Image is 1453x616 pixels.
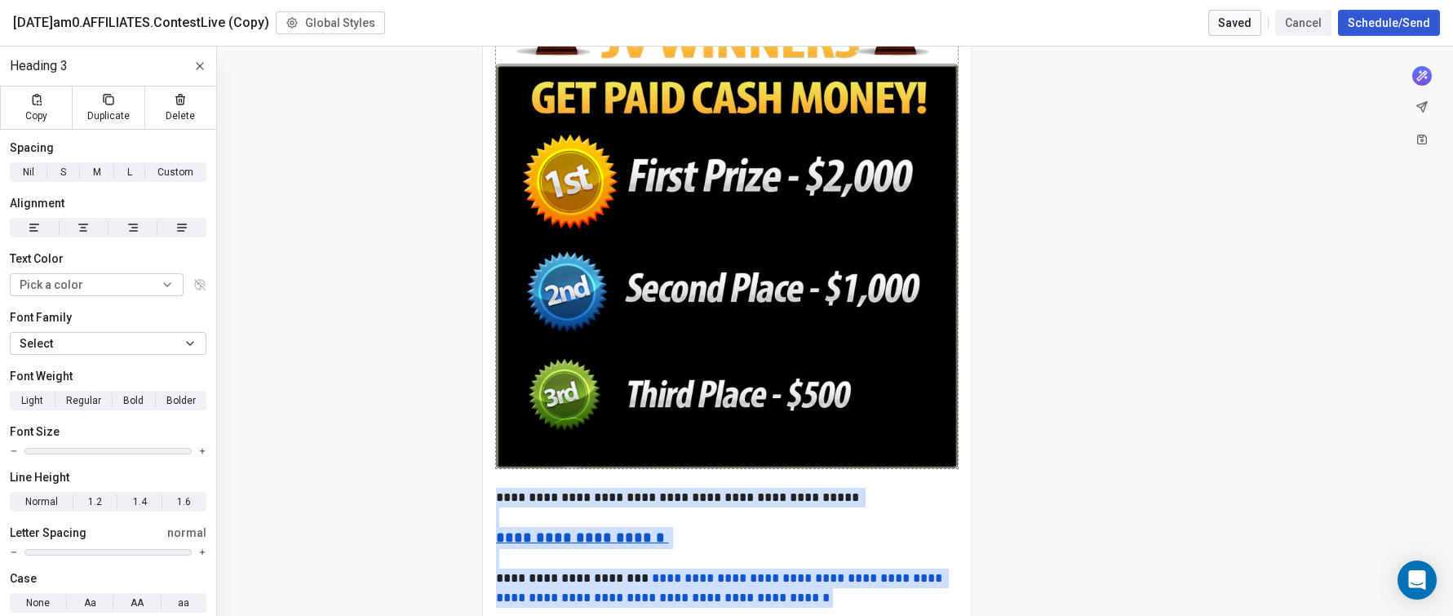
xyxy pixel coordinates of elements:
span: Spacing [10,140,54,156]
span: Heading 3 [10,56,68,76]
span: Font Weight [10,368,73,384]
span: Select [20,335,53,352]
span: S [60,165,66,179]
span: AA [131,596,144,610]
span: 1.2 [88,494,102,509]
span: M [93,165,101,179]
button: Global Styles [276,11,385,34]
span: [DATE]am0.AFFILIATES.ContestLive (Copy) [13,13,269,33]
span: Duplicate [87,109,130,122]
button: Pick a color [10,273,184,296]
span: Custom [157,165,193,179]
span: Letter Spacing [10,525,86,541]
span: Line Height [10,469,69,485]
span: Bolder [166,393,196,408]
button: Schedule/Send [1338,10,1440,36]
span: Text Color [10,250,64,267]
span: Copy [25,109,47,122]
span: Light [21,393,43,408]
span: Normal [25,494,58,509]
span: 1.6 [177,494,191,509]
span: normal [167,525,206,541]
span: Aa [84,596,96,610]
span: 1.4 [133,494,147,509]
span: Regular [66,393,101,408]
div: Open Intercom Messenger [1398,561,1437,600]
span: Font Family [10,309,72,326]
span: L [127,165,132,179]
button: Saved [1208,10,1261,36]
span: Delete [166,109,195,122]
span: Bold [123,393,144,408]
span: Font Size [10,423,60,440]
span: aa [178,596,189,610]
span: None [26,596,50,610]
span: Nil [23,165,34,179]
button: Cancel [1275,10,1331,36]
span: Alignment [10,195,64,211]
span: Case [10,570,37,587]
